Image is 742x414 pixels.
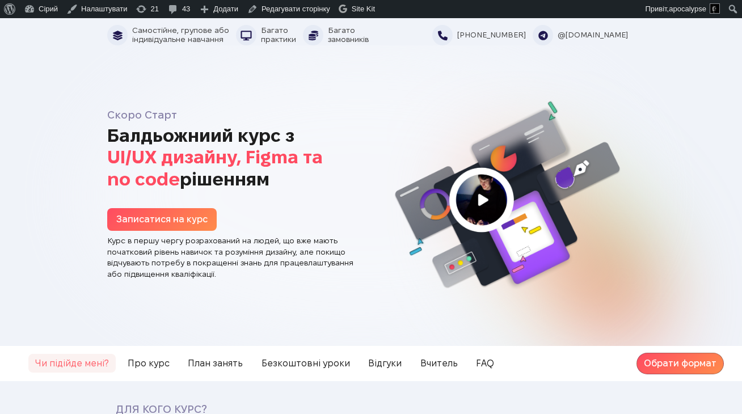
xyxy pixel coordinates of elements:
[181,354,250,373] span: План занять
[121,354,176,373] span: Про курс
[107,147,323,188] mark: UI/UX дизайну, Figma та no code
[469,357,501,370] a: FAQ
[121,357,176,370] a: Про курс
[361,357,408,370] a: Відгуки
[432,25,533,45] li: [PHONE_NUMBER]
[469,354,501,373] span: FAQ
[361,354,408,373] span: Відгуки
[107,125,362,190] h1: Балдьожниий курс з рішенням
[303,25,376,45] li: Багато замовників
[107,109,362,120] h5: Скоро Старт
[255,357,357,370] a: Безкоштовні уроки
[669,5,706,13] span: apocalypse
[414,357,465,370] a: Вчитель
[28,357,116,370] a: Чи підійде мені?
[107,235,362,280] p: Курс в першу чергу розрахований на людей, що вже мають початковий рівень навичок та розуміння диз...
[28,354,116,373] span: Чи підійде мені?
[255,354,357,373] span: Безкоштовні уроки
[352,5,375,13] span: Site Kit
[181,357,250,370] a: План занять
[236,25,303,45] li: Багато практики
[107,25,236,45] li: Самостійне, групове або індивідуальне навчання
[533,25,635,45] li: @[DOMAIN_NAME]
[636,353,724,374] a: Обрати формат
[107,208,217,231] a: Записатися на курс
[414,354,465,373] span: Вчитель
